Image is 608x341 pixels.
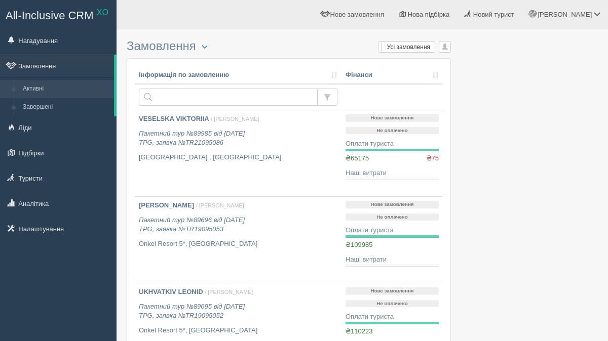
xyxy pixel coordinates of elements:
div: Оплати туриста [346,139,439,149]
span: ₴110223 [346,327,372,335]
a: Завершені [18,98,114,116]
a: VESELSKA VIKTORIIA / [PERSON_NAME] Пакетний тур №89985 від [DATE]TPG, заявка №TR21095086 [GEOGRAP... [135,110,341,196]
b: UKHVATKIV LEONID [139,288,203,295]
div: Наші витрати [346,168,439,178]
i: Пакетний тур №89695 від [DATE] TPG, заявка №TR19095052 [139,303,245,320]
p: [GEOGRAPHIC_DATA] , [GEOGRAPHIC_DATA] [139,153,337,162]
span: [PERSON_NAME] [538,11,592,18]
a: Фінанси [346,70,439,80]
p: Onkel Resort 5*, [GEOGRAPHIC_DATA] [139,239,337,249]
a: [PERSON_NAME] / [PERSON_NAME] Пакетний тур №89696 від [DATE]TPG, заявка №TR19095053 Onkel Resort ... [135,197,341,283]
span: ₴65175 [346,154,369,162]
span: Нова підбірка [408,11,450,18]
p: Нове замовлення [346,201,439,208]
p: Нове замовлення [346,287,439,295]
a: All-Inclusive CRM XO [1,1,116,28]
h3: Замовлення [127,39,451,53]
input: Пошук за номером замовлення, ПІБ або паспортом туриста [139,89,318,106]
i: Пакетний тур №89985 від [DATE] TPG, заявка №TR21095086 [139,130,245,147]
p: Не оплачено [346,214,439,221]
span: ₴109985 [346,241,372,248]
a: Активні [18,80,114,98]
sup: XO [97,8,108,17]
span: / [PERSON_NAME] [211,116,259,122]
i: Пакетний тур №89696 від [DATE] TPG, заявка №TR19095053 [139,216,245,233]
p: Не оплачено [346,300,439,308]
div: Наші витрати [346,255,439,265]
p: Не оплачено [346,127,439,135]
div: Оплати туриста [346,312,439,322]
b: VESELSKA VIKTORIIA [139,115,209,122]
span: / [PERSON_NAME] [205,289,253,295]
p: Нове замовлення [346,114,439,122]
span: ₴75 [427,154,439,163]
span: Нове замовлення [330,11,384,18]
span: / [PERSON_NAME] [196,202,244,208]
a: Інформація по замовленню [139,70,337,80]
span: Новий турист [473,11,514,18]
p: Onkel Resort 5*, [GEOGRAPHIC_DATA] [139,326,337,335]
div: Оплати туриста [346,226,439,235]
span: All-Inclusive CRM [6,9,94,22]
label: Усі замовлення [378,42,435,52]
b: [PERSON_NAME] [139,201,194,209]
